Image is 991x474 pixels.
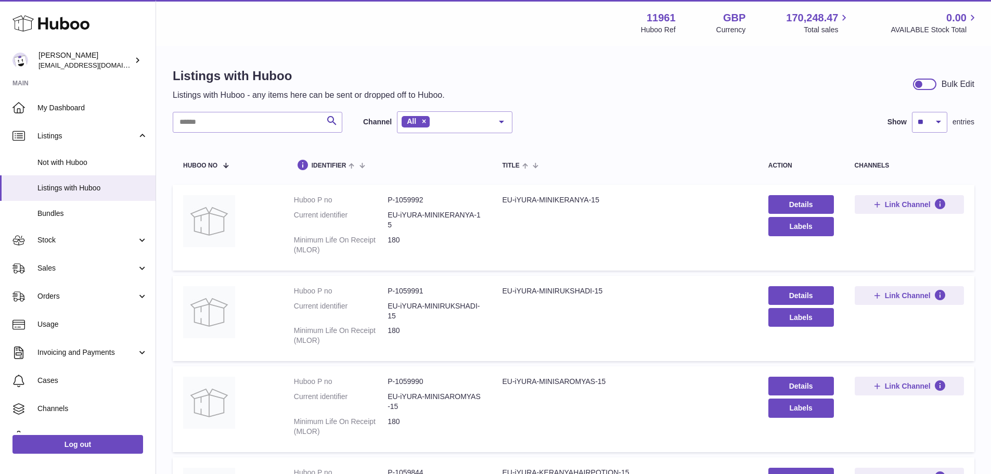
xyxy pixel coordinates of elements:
a: Details [768,377,834,395]
dd: EU-iYURA-MINIRUKSHADI-15 [388,301,481,321]
span: Link Channel [885,291,931,300]
div: EU-iYURA-MINIRUKSHADI-15 [502,286,747,296]
button: Labels [768,217,834,236]
dt: Huboo P no [294,377,388,387]
dd: P-1059991 [388,286,481,296]
dt: Huboo P no [294,286,388,296]
dd: EU-iYURA-MINISAROMYAS-15 [388,392,481,412]
dd: 180 [388,326,481,345]
span: Cases [37,376,148,386]
span: Channels [37,404,148,414]
dt: Current identifier [294,301,388,321]
span: Total sales [804,25,850,35]
dt: Minimum Life On Receipt (MLOR) [294,235,388,255]
a: Log out [12,435,143,454]
dt: Huboo P no [294,195,388,205]
span: [EMAIL_ADDRESS][DOMAIN_NAME] [38,61,153,69]
button: Link Channel [855,377,964,395]
dd: 180 [388,417,481,437]
h1: Listings with Huboo [173,68,445,84]
dt: Current identifier [294,210,388,230]
div: Huboo Ref [641,25,676,35]
dt: Current identifier [294,392,388,412]
span: identifier [312,162,346,169]
a: Details [768,195,834,214]
span: Stock [37,235,137,245]
div: Bulk Edit [942,79,974,90]
dd: P-1059990 [388,377,481,387]
button: Labels [768,399,834,417]
strong: GBP [723,11,745,25]
dd: EU-iYURA-MINIKERANYA-15 [388,210,481,230]
img: EU-iYURA-MINIKERANYA-15 [183,195,235,247]
span: Bundles [37,209,148,219]
dt: Minimum Life On Receipt (MLOR) [294,326,388,345]
span: Invoicing and Payments [37,348,137,357]
dt: Minimum Life On Receipt (MLOR) [294,417,388,437]
div: [PERSON_NAME] [38,50,132,70]
span: title [502,162,519,169]
label: Channel [363,117,392,127]
img: EU-iYURA-MINIRUKSHADI-15 [183,286,235,338]
span: Link Channel [885,200,931,209]
span: Orders [37,291,137,301]
span: 0.00 [946,11,967,25]
span: My Dashboard [37,103,148,113]
button: Link Channel [855,286,964,305]
dd: 180 [388,235,481,255]
span: Huboo no [183,162,217,169]
span: entries [953,117,974,127]
span: Sales [37,263,137,273]
img: internalAdmin-11961@internal.huboo.com [12,53,28,68]
span: Not with Huboo [37,158,148,168]
div: EU-iYURA-MINISAROMYAS-15 [502,377,747,387]
label: Show [887,117,907,127]
a: 0.00 AVAILABLE Stock Total [891,11,979,35]
div: EU-iYURA-MINIKERANYA-15 [502,195,747,205]
button: Labels [768,308,834,327]
span: Settings [37,432,148,442]
button: Link Channel [855,195,964,214]
span: 170,248.47 [786,11,838,25]
span: Link Channel [885,381,931,391]
div: channels [855,162,964,169]
span: Usage [37,319,148,329]
strong: 11961 [647,11,676,25]
span: All [407,117,416,125]
span: Listings with Huboo [37,183,148,193]
a: 170,248.47 Total sales [786,11,850,35]
dd: P-1059992 [388,195,481,205]
div: Currency [716,25,746,35]
p: Listings with Huboo - any items here can be sent or dropped off to Huboo. [173,89,445,101]
a: Details [768,286,834,305]
div: action [768,162,834,169]
span: AVAILABLE Stock Total [891,25,979,35]
img: EU-iYURA-MINISAROMYAS-15 [183,377,235,429]
span: Listings [37,131,137,141]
